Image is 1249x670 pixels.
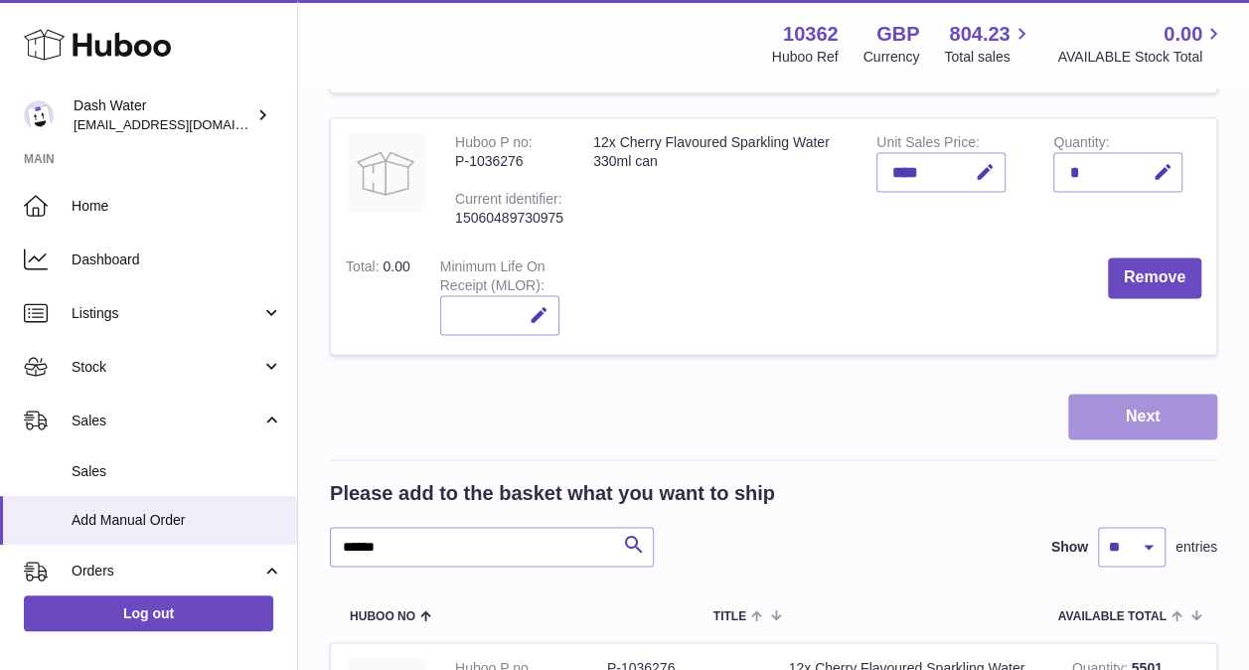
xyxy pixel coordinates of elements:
div: Huboo P no [455,134,533,155]
span: 804.23 [949,21,1010,48]
a: 804.23 Total sales [944,21,1032,67]
span: 0.00 [383,258,409,274]
span: AVAILABLE Total [1058,609,1167,622]
span: entries [1175,538,1217,557]
div: Huboo Ref [772,48,839,67]
label: Show [1051,538,1088,557]
label: Total [346,258,383,279]
span: Total sales [944,48,1032,67]
span: Huboo no [350,609,415,622]
div: Currency [863,48,920,67]
strong: GBP [876,21,919,48]
div: Dash Water [74,96,252,134]
a: Log out [24,595,273,631]
span: [EMAIL_ADDRESS][DOMAIN_NAME] [74,116,292,132]
span: Title [713,609,746,622]
img: bea@dash-water.com [24,100,54,130]
span: Add Manual Order [72,511,282,530]
span: AVAILABLE Stock Total [1057,48,1225,67]
span: Sales [72,412,261,430]
button: Next [1068,394,1217,440]
img: 12x Cherry Flavoured Sparkling Water 330ml can [346,133,425,213]
span: 0.00 [1164,21,1202,48]
div: 15060489730975 [455,209,563,228]
strong: 10362 [783,21,839,48]
h2: Please add to the basket what you want to ship [330,480,775,507]
button: Remove [1108,257,1201,298]
span: Stock [72,358,261,377]
span: Home [72,197,282,216]
label: Quantity [1053,134,1109,155]
span: Listings [72,304,261,323]
span: Orders [72,562,261,581]
label: Unit Sales Price [876,134,979,155]
label: Minimum Life On Receipt (MLOR) [440,258,546,298]
div: P-1036276 [455,152,563,171]
td: 12x Cherry Flavoured Sparkling Water 330ml can [578,118,861,242]
a: 0.00 AVAILABLE Stock Total [1057,21,1225,67]
span: Sales [72,462,282,481]
span: Dashboard [72,251,282,269]
div: Current identifier [455,191,561,212]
